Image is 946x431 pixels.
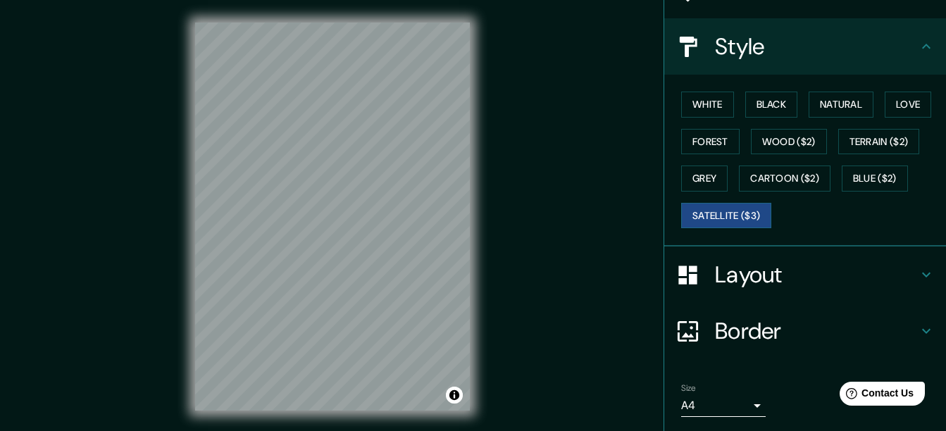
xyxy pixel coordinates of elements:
button: Satellite ($3) [681,203,771,229]
button: White [681,92,734,118]
button: Toggle attribution [446,387,463,404]
canvas: Map [195,23,470,411]
button: Terrain ($2) [838,129,920,155]
iframe: Help widget launcher [821,376,931,416]
div: Border [664,303,946,359]
div: A4 [681,394,766,417]
button: Blue ($2) [842,165,908,192]
div: Style [664,18,946,75]
button: Black [745,92,798,118]
h4: Layout [715,261,918,289]
label: Size [681,382,696,394]
div: Layout [664,246,946,303]
h4: Style [715,32,918,61]
h4: Border [715,317,918,345]
button: Wood ($2) [751,129,827,155]
button: Love [885,92,931,118]
button: Natural [809,92,873,118]
button: Cartoon ($2) [739,165,830,192]
button: Forest [681,129,740,155]
button: Grey [681,165,728,192]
